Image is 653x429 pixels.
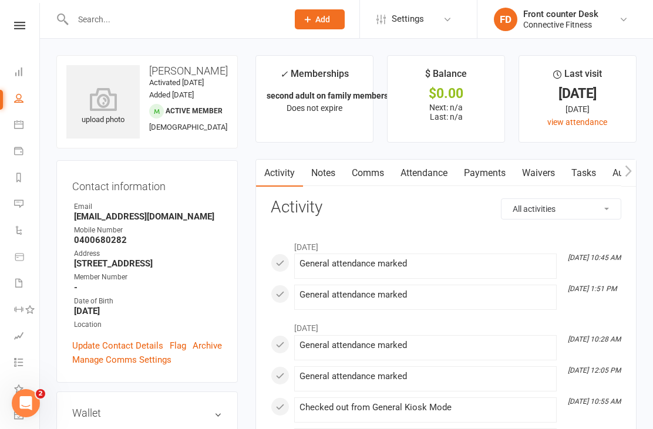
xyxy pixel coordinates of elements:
i: [DATE] 1:51 PM [568,285,617,293]
strong: [STREET_ADDRESS] [74,258,222,269]
div: General attendance marked [299,290,551,300]
div: [DATE] [530,87,625,100]
input: Search... [69,11,280,28]
div: $0.00 [398,87,494,100]
span: Does not expire [287,103,342,113]
strong: 0400680282 [74,235,222,245]
a: What's New [14,377,41,403]
a: People [14,86,41,113]
i: [DATE] 10:55 AM [568,397,621,406]
a: Calendar [14,113,41,139]
span: Active member [166,107,223,115]
a: Activity [256,160,303,187]
span: Add [315,15,330,24]
h3: Activity [271,198,621,217]
div: Connective Fitness [523,19,598,30]
iframe: Intercom live chat [12,389,40,417]
strong: - [74,282,222,293]
a: Assessments [14,324,41,350]
div: General attendance marked [299,371,551,381]
a: Tasks [563,160,604,187]
a: Update Contact Details [72,339,163,353]
div: $ Balance [425,66,467,87]
div: Email [74,201,222,212]
a: Flag [170,339,186,353]
div: Mobile Number [74,225,222,236]
a: Payments [14,139,41,165]
div: Location [74,319,222,330]
strong: [EMAIL_ADDRESS][DOMAIN_NAME] [74,211,222,222]
h3: Contact information [72,176,222,192]
span: 2 [36,389,45,398]
a: view attendance [547,117,607,127]
a: Product Sales [14,245,41,271]
time: Activated [DATE] [149,78,204,87]
i: ✓ [280,69,288,80]
a: Reports [14,165,41,192]
a: Manage Comms Settings [72,353,171,367]
a: Waivers [514,160,563,187]
p: Next: n/a Last: n/a [398,103,494,121]
span: [DEMOGRAPHIC_DATA] [149,123,227,131]
div: General attendance marked [299,259,551,269]
div: Date of Birth [74,296,222,307]
button: Add [295,9,345,29]
div: General attendance marked [299,340,551,350]
li: [DATE] [271,235,621,254]
div: Front counter Desk [523,9,598,19]
i: [DATE] 12:05 PM [568,366,621,374]
div: Member Number [74,272,222,283]
span: Settings [392,6,424,32]
div: [DATE] [530,103,625,116]
a: Comms [344,160,392,187]
a: Notes [303,160,344,187]
i: [DATE] 10:28 AM [568,335,621,343]
a: Attendance [392,160,456,187]
strong: [DATE] [74,306,222,316]
div: FD [494,8,517,31]
div: Address [74,248,222,259]
div: Memberships [280,66,349,88]
i: [DATE] 10:45 AM [568,254,621,262]
li: [DATE] [271,316,621,335]
h3: Wallet [72,407,222,419]
div: Checked out from General Kiosk Mode [299,403,551,413]
a: Archive [193,339,222,353]
div: Last visit [553,66,602,87]
a: Payments [456,160,514,187]
div: upload photo [66,87,140,126]
strong: second adult on family membership [267,91,400,100]
a: Dashboard [14,60,41,86]
h3: [PERSON_NAME] [66,65,228,77]
time: Added [DATE] [149,90,194,99]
